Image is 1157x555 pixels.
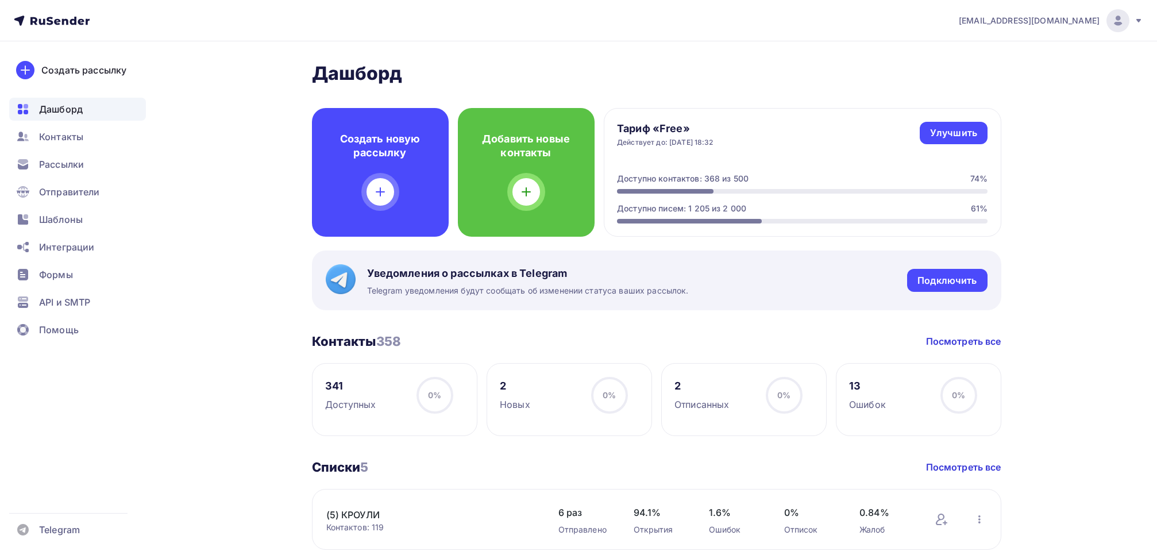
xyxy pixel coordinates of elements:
span: 0% [777,390,790,400]
div: 2 [674,379,729,393]
div: 341 [325,379,376,393]
div: Отправлено [558,524,611,535]
div: Улучшить [930,126,977,140]
a: Посмотреть все [926,460,1001,474]
span: Дашборд [39,102,83,116]
div: 2 [500,379,530,393]
a: Рассылки [9,153,146,176]
span: Telegram уведомления будут сообщать об изменении статуса ваших рассылок. [367,285,689,296]
a: Контакты [9,125,146,148]
span: 0% [428,390,441,400]
a: [EMAIL_ADDRESS][DOMAIN_NAME] [959,9,1143,32]
div: 13 [849,379,886,393]
span: 0% [603,390,616,400]
div: Открытия [634,524,686,535]
div: 74% [970,173,988,184]
span: Уведомления о рассылках в Telegram [367,267,689,280]
div: Доступных [325,398,376,411]
a: Посмотреть все [926,334,1001,348]
div: Подключить [917,274,977,287]
h3: Контакты [312,333,402,349]
span: 94.1% [634,506,686,519]
a: Дашборд [9,98,146,121]
div: Отписанных [674,398,729,411]
span: 358 [376,334,401,349]
span: Помощь [39,323,79,337]
span: 6 раз [558,506,611,519]
h4: Создать новую рассылку [330,132,430,160]
h4: Добавить новые контакты [476,132,576,160]
h3: Списки [312,459,369,475]
div: Доступно писем: 1 205 из 2 000 [617,203,746,214]
div: 61% [971,203,988,214]
span: 0.84% [859,506,912,519]
span: 0% [784,506,836,519]
span: Рассылки [39,157,84,171]
span: [EMAIL_ADDRESS][DOMAIN_NAME] [959,15,1100,26]
a: Отправители [9,180,146,203]
div: Жалоб [859,524,912,535]
span: Контакты [39,130,83,144]
div: Ошибок [709,524,761,535]
div: Действует до: [DATE] 18:32 [617,138,714,147]
a: Шаблоны [9,208,146,231]
span: API и SMTP [39,295,90,309]
span: Telegram [39,523,80,537]
h2: Дашборд [312,62,1001,85]
div: Создать рассылку [41,63,126,77]
div: Новых [500,398,530,411]
span: 0% [952,390,965,400]
span: Интеграции [39,240,94,254]
h4: Тариф «Free» [617,122,714,136]
span: Шаблоны [39,213,83,226]
div: Доступно контактов: 368 из 500 [617,173,749,184]
span: Отправители [39,185,100,199]
div: Отписок [784,524,836,535]
a: Формы [9,263,146,286]
span: 1.6% [709,506,761,519]
span: 5 [360,460,368,475]
a: (5) КРОУЛИ [326,508,522,522]
span: Формы [39,268,73,282]
div: Контактов: 119 [326,522,535,533]
div: Ошибок [849,398,886,411]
